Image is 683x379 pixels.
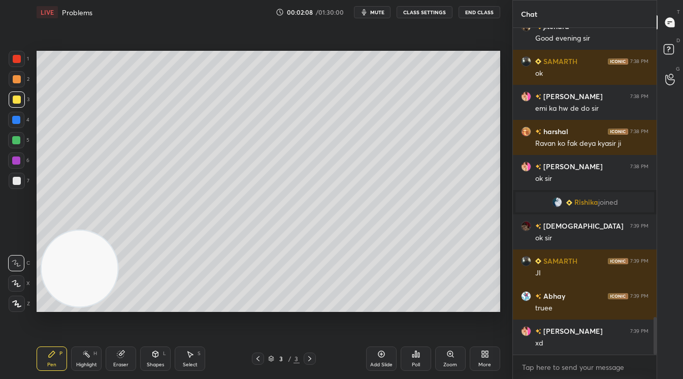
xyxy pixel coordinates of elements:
img: no-rating-badge.077c3623.svg [535,294,541,299]
h6: Abhay [541,291,565,301]
div: P [59,351,62,356]
div: C [8,255,30,271]
div: Ravan ko fak deya kyasir ji [535,139,648,149]
p: Chat [513,1,545,27]
div: 7:38 PM [630,129,648,135]
div: 7:38 PM [630,58,648,65]
img: iconic-dark.1390631f.png [608,58,628,65]
div: Shapes [147,362,164,367]
p: T [677,8,680,16]
h6: [PERSON_NAME] [541,91,603,102]
div: truee [535,303,648,313]
div: Add Slide [370,362,393,367]
div: 3 [294,354,300,363]
img: no-rating-badge.077c3623.svg [535,164,541,170]
div: 4 [8,112,29,128]
div: 1 [9,51,29,67]
div: 3 [276,356,286,362]
div: Eraser [113,362,128,367]
img: iconic-dark.1390631f.png [608,293,628,299]
div: LIVE [37,6,58,18]
div: 3 [9,91,29,108]
button: CLASS SETTINGS [397,6,452,18]
h4: Problems [62,8,92,17]
img: Learner_Badge_beginner_1_8b307cf2a0.svg [566,200,572,206]
img: 175b51d4f7ae4d6ba267373a32b4325b.jpg [521,291,531,301]
div: L [163,351,166,356]
img: iconic-dark.1390631f.png [608,129,628,135]
div: JI [535,268,648,278]
img: no-rating-badge.077c3623.svg [535,129,541,135]
span: joined [598,198,617,206]
p: D [676,37,680,44]
img: 2bd22be739d54cf2b9f6131592e613cb.jpg [551,197,562,207]
div: Poll [412,362,420,367]
div: 5 [8,132,29,148]
img: Learner_Badge_beginner_1_8b307cf2a0.svg [535,258,541,264]
button: mute [354,6,391,18]
h6: SAMARTH [541,256,577,266]
img: 5d177d4d385042bd9dd0e18a1f053975.jpg [521,91,531,102]
h6: SAMARTH [541,56,577,67]
div: Zoom [443,362,457,367]
div: Pen [47,362,56,367]
img: iconic-dark.1390631f.png [608,258,628,264]
div: H [93,351,97,356]
div: 7:39 PM [630,293,648,299]
h6: harshal [541,126,568,137]
div: 6 [8,152,29,169]
div: grid [513,28,657,355]
img: no-rating-badge.077c3623.svg [535,94,541,100]
div: More [478,362,491,367]
div: ok [535,69,648,79]
div: / [288,356,291,362]
img: 73b12b89835e4886ab764041a649bba7.jpg [521,221,531,231]
h6: [PERSON_NAME] [541,161,603,172]
h6: [DEMOGRAPHIC_DATA] [541,220,624,231]
div: Highlight [76,362,97,367]
div: 7:39 PM [630,328,648,334]
span: Rishika [574,198,598,206]
img: 5d177d4d385042bd9dd0e18a1f053975.jpg [521,326,531,336]
div: S [198,351,201,356]
img: no-rating-badge.077c3623.svg [535,329,541,334]
img: 5d177d4d385042bd9dd0e18a1f053975.jpg [521,162,531,172]
div: ok sir [535,233,648,243]
div: 7:39 PM [630,258,648,264]
div: Select [183,362,198,367]
div: 7 [9,173,29,189]
div: X [8,275,30,292]
div: Z [9,296,30,312]
span: mute [370,9,384,16]
div: ok sir [535,174,648,184]
p: G [676,65,680,73]
div: 2 [9,71,29,87]
div: xd [535,338,648,349]
img: c2636bbe23f74ec1a7687324cbb55c1a.jpg [521,56,531,67]
h6: [PERSON_NAME] [541,326,603,336]
img: Learner_Badge_beginner_1_8b307cf2a0.svg [535,58,541,65]
button: End Class [459,6,500,18]
img: c2636bbe23f74ec1a7687324cbb55c1a.jpg [521,256,531,266]
div: Good evening sir [535,34,648,44]
div: 7:39 PM [630,223,648,229]
img: 81bff03344ed440391cbffdf0c228d61.jpg [521,127,531,137]
div: emi ka hw de do sir [535,104,648,114]
div: 7:38 PM [630,164,648,170]
img: no-rating-badge.077c3623.svg [535,224,541,229]
div: 7:38 PM [630,93,648,100]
